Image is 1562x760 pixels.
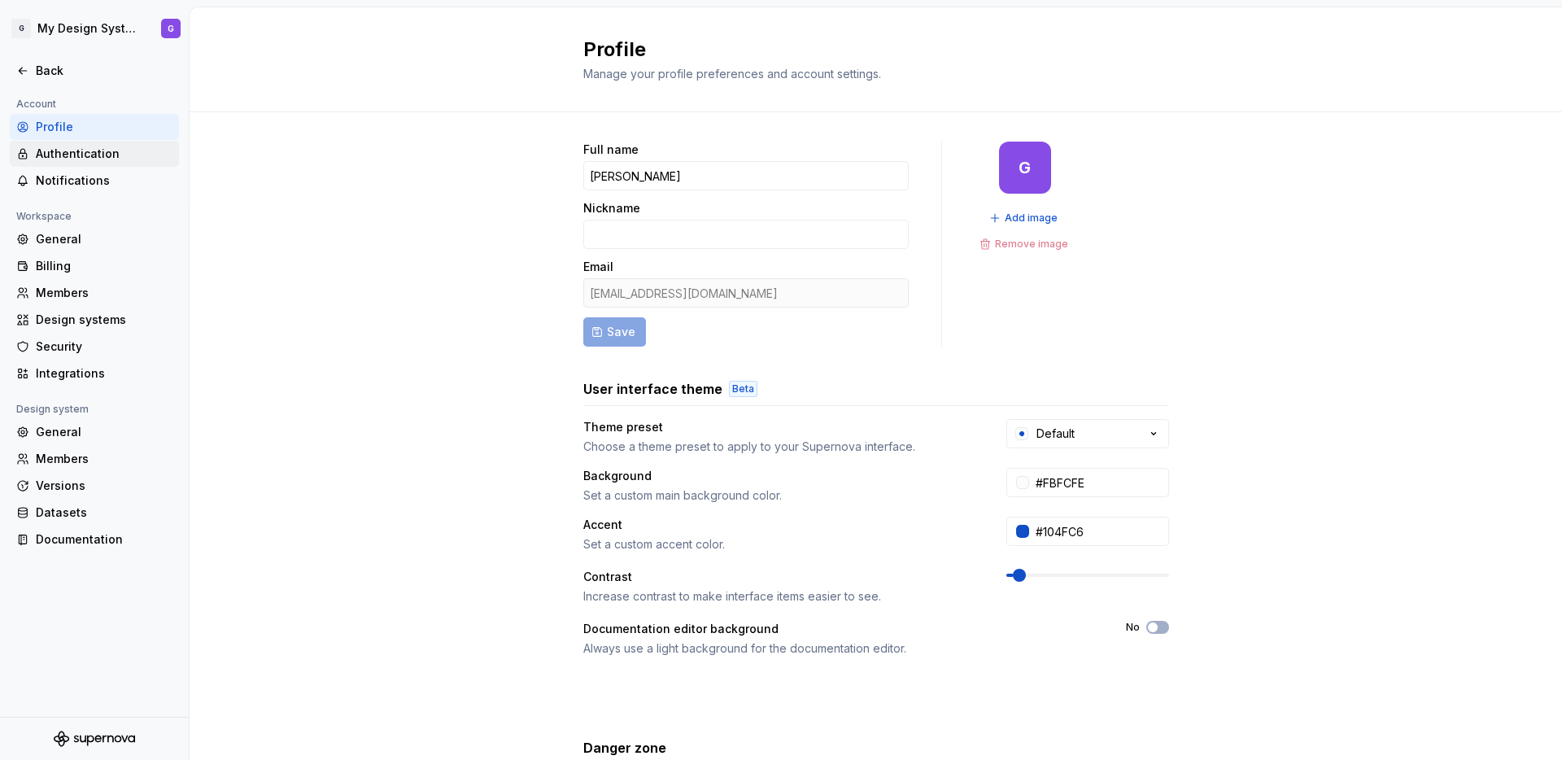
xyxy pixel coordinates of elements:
[36,285,172,301] div: Members
[36,63,172,79] div: Back
[36,504,172,521] div: Datasets
[583,259,613,275] label: Email
[10,419,179,445] a: General
[168,22,174,35] div: G
[583,468,977,484] div: Background
[36,478,172,494] div: Versions
[10,400,95,419] div: Design system
[37,20,142,37] div: My Design System
[583,569,977,585] div: Contrast
[36,365,172,382] div: Integrations
[1036,426,1075,442] div: Default
[583,536,977,553] div: Set a custom accent color.
[36,312,172,328] div: Design systems
[583,640,1097,657] div: Always use a light background for the documentation editor.
[984,207,1065,229] button: Add image
[10,526,179,553] a: Documentation
[36,424,172,440] div: General
[583,419,977,435] div: Theme preset
[36,146,172,162] div: Authentication
[10,446,179,472] a: Members
[583,67,881,81] span: Manage your profile preferences and account settings.
[10,207,78,226] div: Workspace
[583,142,639,158] label: Full name
[583,200,640,216] label: Nickname
[583,439,977,455] div: Choose a theme preset to apply to your Supernova interface.
[10,334,179,360] a: Security
[1126,621,1140,634] label: No
[10,226,179,252] a: General
[583,37,1150,63] h2: Profile
[583,517,977,533] div: Accent
[1019,161,1031,174] div: G
[10,280,179,306] a: Members
[36,258,172,274] div: Billing
[36,119,172,135] div: Profile
[36,231,172,247] div: General
[10,360,179,387] a: Integrations
[54,731,135,747] svg: Supernova Logo
[10,253,179,279] a: Billing
[10,114,179,140] a: Profile
[36,451,172,467] div: Members
[11,19,31,38] div: G
[10,141,179,167] a: Authentication
[10,500,179,526] a: Datasets
[36,173,172,189] div: Notifications
[10,168,179,194] a: Notifications
[10,473,179,499] a: Versions
[10,94,63,114] div: Account
[729,381,757,397] div: Beta
[583,738,666,758] h3: Danger zone
[1005,212,1058,225] span: Add image
[1006,419,1169,448] button: Default
[1029,517,1169,546] input: #104FC6
[10,307,179,333] a: Design systems
[36,531,172,548] div: Documentation
[583,487,977,504] div: Set a custom main background color.
[583,588,977,605] div: Increase contrast to make interface items easier to see.
[583,379,722,399] h3: User interface theme
[3,11,185,46] button: GMy Design SystemG
[583,621,1097,637] div: Documentation editor background
[10,58,179,84] a: Back
[1029,468,1169,497] input: #FFFFFF
[36,339,172,355] div: Security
